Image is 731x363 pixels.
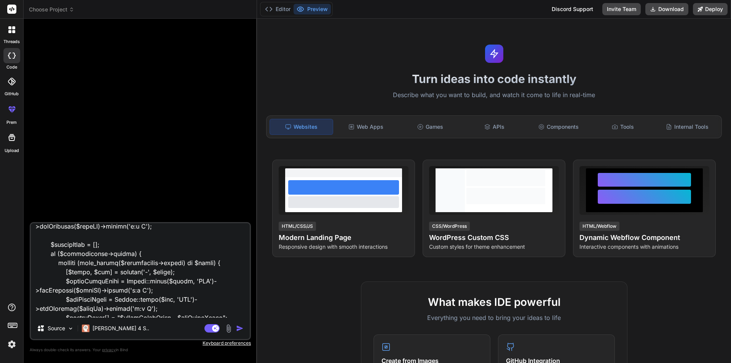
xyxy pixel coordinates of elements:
[579,232,709,243] h4: Dynamic Webflow Component
[335,119,397,135] div: Web Apps
[224,324,233,333] img: attachment
[429,232,559,243] h4: WordPress Custom CSS
[67,325,74,332] img: Pick Models
[270,119,333,135] div: Websites
[579,222,619,231] div: HTML/Webflow
[592,119,654,135] div: Tools
[262,90,726,100] p: Describe what you want to build, and watch it come to life in real-time
[3,38,20,45] label: threads
[656,119,718,135] div: Internal Tools
[693,3,728,15] button: Deploy
[579,243,709,251] p: Interactive components with animations
[399,119,462,135] div: Games
[373,313,615,322] p: Everything you need to bring your ideas to life
[31,223,250,318] textarea: Lorem::ips('/dolorsitam/cons', [AdipiscingElitseddoeiUsmodtempo::incid, 'utlaboreetdoLore'])->mag...
[294,4,331,14] button: Preview
[236,325,244,332] img: icon
[279,222,316,231] div: HTML/CSS/JS
[30,346,251,353] p: Always double-check its answers. Your in Bind
[102,347,116,352] span: privacy
[373,294,615,310] h2: What makes IDE powerful
[429,243,559,251] p: Custom styles for theme enhancement
[5,147,19,154] label: Upload
[48,325,65,332] p: Source
[5,338,18,351] img: settings
[82,325,89,332] img: Claude 4 Sonnet
[429,222,470,231] div: CSS/WordPress
[279,243,409,251] p: Responsive design with smooth interactions
[6,64,17,70] label: code
[527,119,590,135] div: Components
[463,119,526,135] div: APIs
[5,91,19,97] label: GitHub
[645,3,688,15] button: Download
[279,232,409,243] h4: Modern Landing Page
[262,4,294,14] button: Editor
[6,119,17,126] label: prem
[29,6,74,13] span: Choose Project
[30,340,251,346] p: Keyboard preferences
[93,325,149,332] p: [PERSON_NAME] 4 S..
[602,3,641,15] button: Invite Team
[262,72,726,86] h1: Turn ideas into code instantly
[547,3,598,15] div: Discord Support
